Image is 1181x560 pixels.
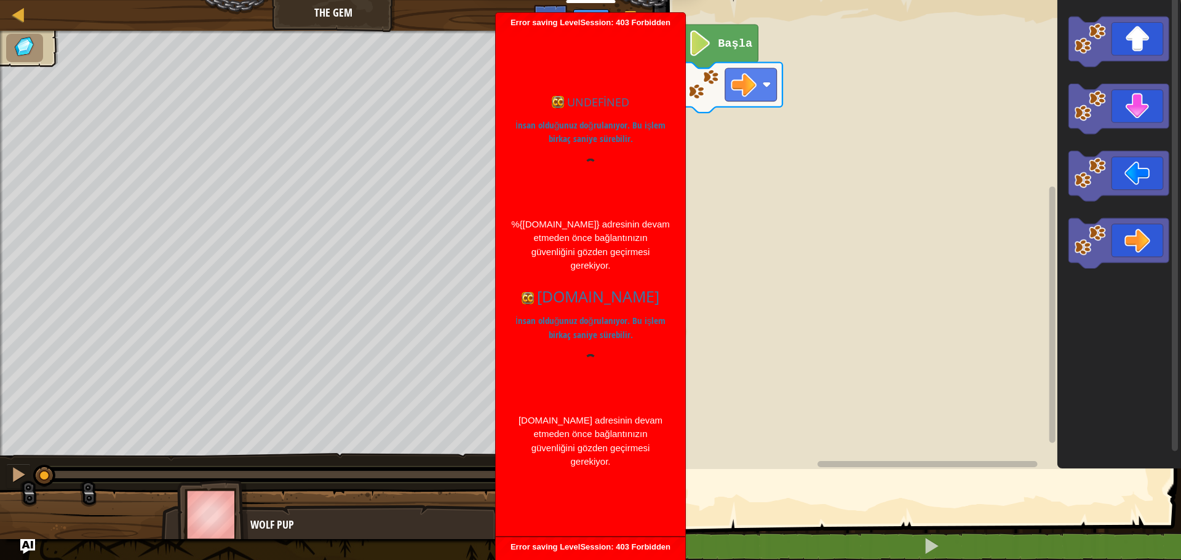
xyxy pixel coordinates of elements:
p: İnsan olduğunuz doğrulanıyor. Bu işlem birkaç saniye sürebilir. [511,314,670,342]
div: %{[DOMAIN_NAME]} adresinin devam etmeden önce bağlantınızın güvenliğini gözden geçirmesi gerekiyor. [511,218,670,273]
img: %{placeholder.com} için simge [552,96,564,108]
h1: [DOMAIN_NAME] [511,285,670,309]
h1: undefined [511,89,670,112]
div: [DOMAIN_NAME] adresinin devam etmeden önce bağlantınızın güvenliğini gözden geçirmesi gerekiyor. [511,414,670,469]
img: codecombat.com için simge [522,292,534,304]
p: İnsan olduğunuz doğrulanıyor. Bu işlem birkaç saniye sürebilir. [511,119,670,146]
span: Error saving LevelSession: 403 Forbidden [502,18,679,530]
